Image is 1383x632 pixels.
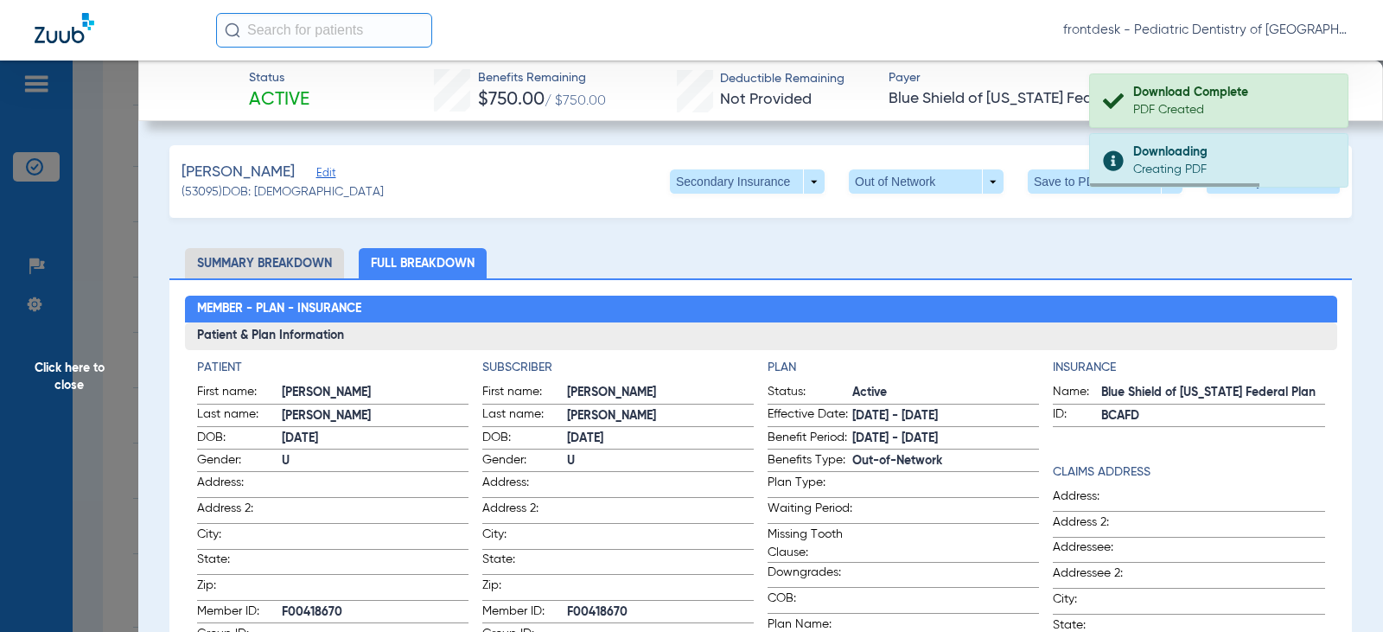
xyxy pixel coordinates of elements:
[197,526,282,549] span: City:
[197,451,282,472] span: Gender:
[567,452,754,470] span: U
[852,407,1039,425] span: [DATE] - [DATE]
[1053,539,1138,562] span: Addressee:
[567,384,754,402] span: [PERSON_NAME]
[216,13,432,48] input: Search for patients
[478,91,545,109] span: $750.00
[768,500,852,523] span: Waiting Period:
[185,296,1337,323] h2: Member - Plan - Insurance
[1133,84,1333,101] div: Download Complete
[282,384,468,402] span: [PERSON_NAME]
[197,359,468,377] h4: Patient
[889,88,1114,110] span: Blue Shield of [US_STATE] Federal Plan
[482,451,567,472] span: Gender:
[249,88,309,112] span: Active
[567,430,754,448] span: [DATE]
[197,429,282,450] span: DOB:
[720,92,812,107] span: Not Provided
[185,248,344,278] li: Summary Breakdown
[852,430,1039,448] span: [DATE] - [DATE]
[1053,463,1324,482] h4: Claims Address
[185,322,1337,350] h3: Patient & Plan Information
[567,407,754,425] span: [PERSON_NAME]
[1133,144,1333,161] div: Downloading
[1130,70,1355,88] span: Verified On
[768,429,852,450] span: Benefit Period:
[482,359,754,377] h4: Subscriber
[852,384,1039,402] span: Active
[1053,488,1138,511] span: Address:
[197,474,282,497] span: Address:
[889,69,1114,87] span: Payer
[316,167,332,183] span: Edit
[768,451,852,472] span: Benefits Type:
[1053,383,1101,404] span: Name:
[1053,405,1101,426] span: ID:
[197,551,282,574] span: State:
[482,500,567,523] span: Address 2:
[482,526,567,549] span: City:
[282,603,468,622] span: F00418670
[197,500,282,523] span: Address 2:
[567,603,754,622] span: F00418670
[249,69,309,87] span: Status
[197,405,282,426] span: Last name:
[482,383,567,404] span: First name:
[1053,514,1138,537] span: Address 2:
[182,162,295,183] span: [PERSON_NAME]
[1053,591,1138,614] span: City:
[768,590,852,613] span: COB:
[670,169,825,194] button: Secondary Insurance
[482,429,567,450] span: DOB:
[1207,169,1340,194] button: Verify Benefits
[197,577,282,600] span: Zip:
[545,94,606,108] span: / $750.00
[482,405,567,426] span: Last name:
[768,474,852,497] span: Plan Type:
[1063,22,1348,39] span: frontdesk - Pediatric Dentistry of [GEOGRAPHIC_DATA][US_STATE] (WR)
[1133,161,1333,178] div: Creating PDF
[197,603,282,623] span: Member ID:
[1053,565,1138,588] span: Addressee 2:
[482,474,567,497] span: Address:
[768,526,852,562] span: Missing Tooth Clause:
[1101,384,1324,402] span: Blue Shield of [US_STATE] Federal Plan
[35,13,94,43] img: Zuub Logo
[482,603,567,623] span: Member ID:
[282,407,468,425] span: [PERSON_NAME]
[225,22,240,38] img: Search Icon
[197,383,282,404] span: First name:
[852,452,1039,470] span: Out-of-Network
[720,70,844,88] span: Deductible Remaining
[1053,359,1324,377] h4: Insurance
[1133,101,1333,118] div: PDF Created
[768,359,1039,377] h4: Plan
[1101,407,1324,425] span: BCAFD
[482,551,567,574] span: State:
[282,430,468,448] span: [DATE]
[849,169,1004,194] button: Out of Network
[768,405,852,426] span: Effective Date:
[1297,549,1383,632] iframe: Chat Widget
[182,183,384,201] span: (53095) DOB: [DEMOGRAPHIC_DATA]
[478,69,606,87] span: Benefits Remaining
[1028,169,1182,194] button: Save to PDF
[768,383,852,404] span: Status:
[482,577,567,600] span: Zip:
[359,248,487,278] li: Full Breakdown
[768,564,852,587] span: Downgrades:
[282,452,468,470] span: U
